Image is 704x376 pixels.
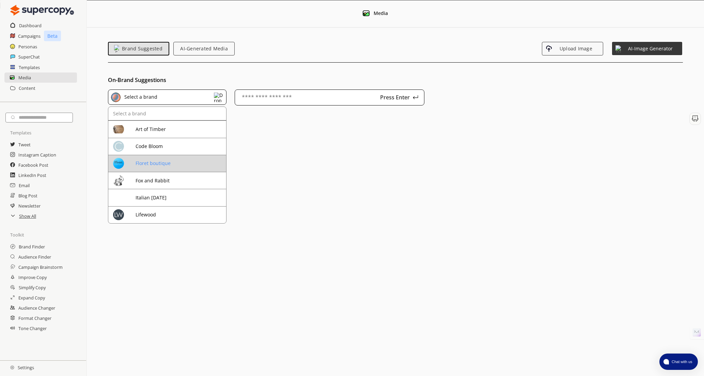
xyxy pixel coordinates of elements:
img: Emoji Icon [114,45,119,52]
img: Brand [111,93,121,102]
a: SuperChat [18,52,40,62]
button: atlas-launcher [659,354,698,370]
a: Email [19,180,30,191]
span: AI-Image Generator [622,46,679,51]
a: Templates [19,62,40,72]
img: Brand [113,124,124,135]
a: Tone Changer [18,323,47,333]
img: Brand [113,141,124,152]
img: Dropdown [214,93,223,102]
a: Simplify Copy [19,282,46,293]
div: Select a brand [113,111,226,116]
span: AI-Generated Media [177,46,231,51]
button: Weather Stars IconAI-Image Generator [611,41,683,56]
a: Expand Copy [18,293,45,303]
img: Brand [113,175,124,186]
span: Upload Image [552,46,599,51]
a: Campaigns [18,31,41,41]
a: Show All [19,211,36,221]
button: Press Enter [386,93,421,101]
button: AI-Generated Media [173,42,235,55]
img: Brand [113,192,124,203]
a: Format Changer [18,313,51,323]
a: Dashboard [19,20,42,31]
a: LinkedIn Post [18,170,46,180]
div: Art of Timber [136,127,224,132]
a: Tweet [18,140,31,150]
img: Brand [113,209,124,220]
img: Weather Stars Icon [615,45,622,52]
a: Newsletter [18,201,41,211]
a: Media [18,72,31,83]
img: Brand [113,158,124,169]
div: Floret boutique [136,161,224,166]
a: Instagram Caption [18,150,56,160]
span: Brand Suggested [119,46,165,51]
img: Close [10,365,14,370]
a: Blog Post [18,191,37,201]
a: Personas [18,42,37,52]
a: Brand Finder [19,242,45,252]
p: Beta [44,31,61,41]
div: Code Bloom [136,144,224,149]
img: Media Icon [363,10,370,17]
div: Lifewood [136,212,224,217]
a: Content [19,83,35,93]
a: Campaign Brainstorm [18,262,63,272]
div: Select a brand [122,93,157,103]
div: On-Brand Suggestions [108,77,704,83]
div: Fox and Rabbit [136,178,224,183]
img: Close [10,3,74,17]
p: Press Enter [378,95,412,100]
div: Media [374,11,388,16]
button: Emoji IconBrand Suggested [108,42,169,55]
span: Chat with us [669,359,694,364]
a: Facebook Post [18,160,48,170]
div: Italian [DATE] [136,195,224,200]
img: Press Enter [413,95,418,100]
img: Upload Icon [546,45,552,52]
a: Improve Copy [18,272,47,282]
a: Audience Changer [18,303,55,313]
button: Upload IconUpload Image [542,42,603,55]
a: Audience Finder [18,252,51,262]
